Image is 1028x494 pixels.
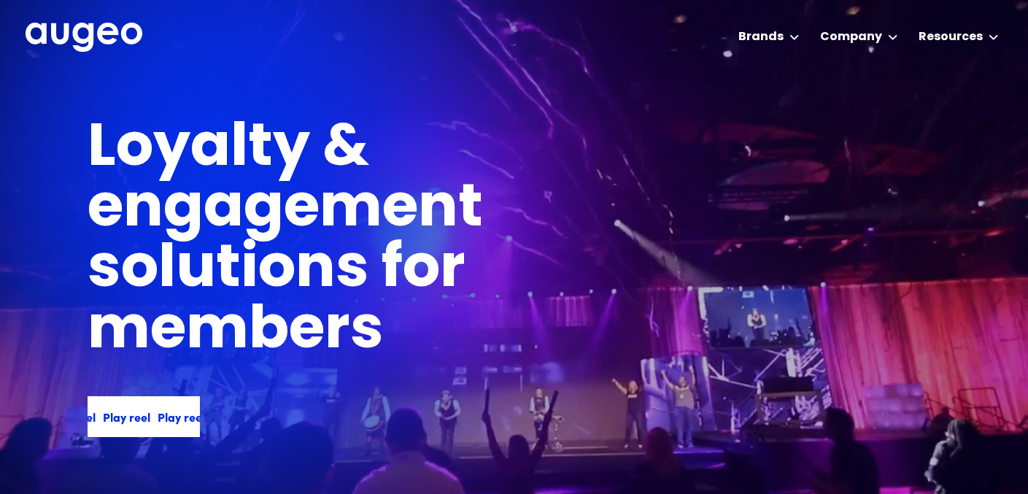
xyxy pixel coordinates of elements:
[41,408,88,425] div: Play reel
[26,23,142,53] a: home
[88,302,449,363] h1: members
[96,408,143,425] div: Play reel
[820,28,882,46] div: Company
[26,23,142,53] img: Augeo's full logo in white.
[88,396,200,437] a: Play reelPlay reelPlay reel
[738,28,784,46] div: Brands
[919,28,983,46] div: Resources
[88,120,718,301] h1: Loyalty & engagement solutions for
[150,408,198,425] div: Play reel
